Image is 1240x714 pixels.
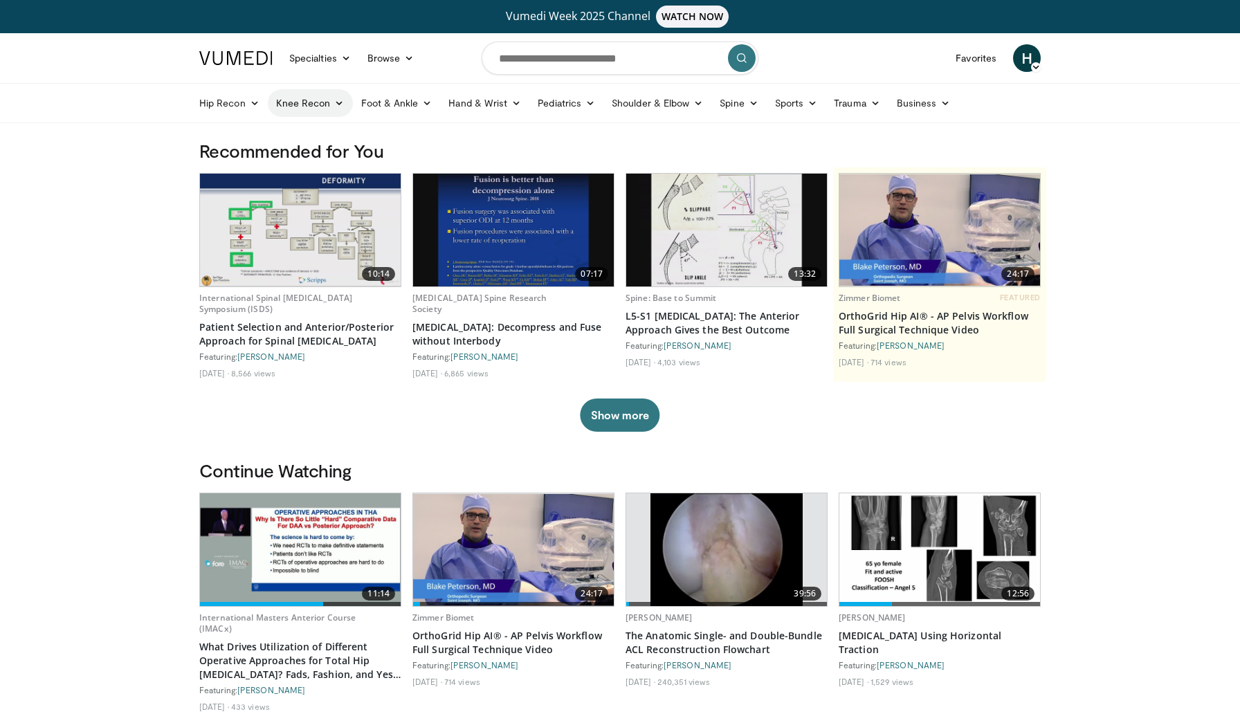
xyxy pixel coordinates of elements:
[413,174,614,286] a: 07:17
[199,367,229,378] li: [DATE]
[237,351,305,361] a: [PERSON_NAME]
[626,356,655,367] li: [DATE]
[870,356,906,367] li: 714 views
[199,684,401,695] div: Featuring:
[870,676,913,687] li: 1,529 views
[199,701,229,712] li: [DATE]
[199,320,401,348] a: Patient Selection and Anterior/Posterior Approach for Spinal [MEDICAL_DATA]
[839,174,1040,286] a: 24:17
[412,351,614,362] div: Featuring:
[626,340,828,351] div: Featuring:
[1013,44,1041,72] a: H
[626,659,828,670] div: Featuring:
[200,493,401,606] img: d913f7b0-2a89-4838-a8e0-7e694dca376a.620x360_q85_upscale.jpg
[839,676,868,687] li: [DATE]
[440,89,529,117] a: Hand & Wrist
[200,493,401,606] a: 11:14
[877,340,945,350] a: [PERSON_NAME]
[412,659,614,670] div: Featuring:
[664,340,731,350] a: [PERSON_NAME]
[603,89,711,117] a: Shoulder & Elbow
[231,367,275,378] li: 8,566 views
[888,89,959,117] a: Business
[191,89,268,117] a: Hip Recon
[362,587,395,601] span: 11:14
[711,89,766,117] a: Spine
[199,459,1041,482] h3: Continue Watching
[412,320,614,348] a: [MEDICAL_DATA]: Decompress and Fuse without Interbody
[839,612,906,623] a: [PERSON_NAME]
[626,493,827,606] a: 39:56
[482,42,758,75] input: Search topics, interventions
[626,174,827,286] a: 13:32
[450,351,518,361] a: [PERSON_NAME]
[281,44,359,72] a: Specialties
[839,340,1041,351] div: Featuring:
[1001,587,1034,601] span: 12:56
[413,493,614,606] a: 24:17
[626,629,828,657] a: The Anatomic Single- and Double-Bundle ACL Reconstruction Flowchart
[650,493,803,606] img: Fu_0_3.png.620x360_q85_upscale.jpg
[268,89,353,117] a: Knee Recon
[575,587,608,601] span: 24:17
[353,89,441,117] a: Foot & Ankle
[788,587,821,601] span: 39:56
[656,6,729,28] span: WATCH NOW
[1001,267,1034,281] span: 24:17
[231,701,270,712] li: 433 views
[839,493,1040,606] a: 12:56
[626,676,655,687] li: [DATE]
[362,267,395,281] span: 10:14
[412,629,614,657] a: OrthoGrid Hip AI® - AP Pelvis Workflow Full Surgical Technique Video
[444,676,480,687] li: 714 views
[839,659,1041,670] div: Featuring:
[199,51,273,65] img: VuMedi Logo
[839,309,1041,337] a: OrthoGrid Hip AI® - AP Pelvis Workflow Full Surgical Technique Video
[839,174,1040,286] img: c80c1d29-5d08-4b57-b833-2b3295cd5297.620x360_q85_upscale.jpg
[201,6,1039,28] a: Vumedi Week 2025 ChannelWATCH NOW
[826,89,888,117] a: Trauma
[412,676,442,687] li: [DATE]
[657,356,700,367] li: 4,103 views
[626,292,717,304] a: Spine: Base to Summit
[359,44,423,72] a: Browse
[199,612,356,634] a: International Masters Anterior Course (IMACx)
[413,494,614,605] img: c80c1d29-5d08-4b57-b833-2b3295cd5297.620x360_q85_upscale.jpg
[947,44,1005,72] a: Favorites
[877,660,945,670] a: [PERSON_NAME]
[839,493,1040,606] img: 2c0209e7-3ff6-46e6-b239-05b2d4d23899.620x360_q85_upscale.jpg
[450,660,518,670] a: [PERSON_NAME]
[839,292,901,304] a: Zimmer Biomet
[200,174,401,286] a: 10:14
[788,267,821,281] span: 13:32
[199,292,352,315] a: International Spinal [MEDICAL_DATA] Symposium (ISDS)
[413,174,614,286] img: 97801bed-5de1-4037-bed6-2d7170b090cf.620x360_q85_upscale.jpg
[839,356,868,367] li: [DATE]
[580,399,659,432] button: Show more
[767,89,826,117] a: Sports
[199,351,401,362] div: Featuring:
[529,89,603,117] a: Pediatrics
[412,367,442,378] li: [DATE]
[626,612,693,623] a: [PERSON_NAME]
[839,629,1041,657] a: [MEDICAL_DATA] Using Horizontal Traction
[626,309,828,337] a: L5-S1 [MEDICAL_DATA]: The Anterior Approach Gives the Best Outcome
[664,660,731,670] a: [PERSON_NAME]
[412,612,475,623] a: Zimmer Biomet
[200,174,401,286] img: beefc228-5859-4966-8bc6-4c9aecbbf021.620x360_q85_upscale.jpg
[444,367,489,378] li: 6,865 views
[575,267,608,281] span: 07:17
[626,174,827,286] img: 4b873316-08e6-484d-a7ae-86eacfdd2312.620x360_q85_upscale.jpg
[199,140,1041,162] h3: Recommended for You
[199,640,401,681] a: What Drives Utilization of Different Operative Approaches for Total Hip [MEDICAL_DATA]? Fads, Fas...
[657,676,710,687] li: 240,351 views
[1000,293,1041,302] span: FEATURED
[237,685,305,695] a: [PERSON_NAME]
[412,292,547,315] a: [MEDICAL_DATA] Spine Research Society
